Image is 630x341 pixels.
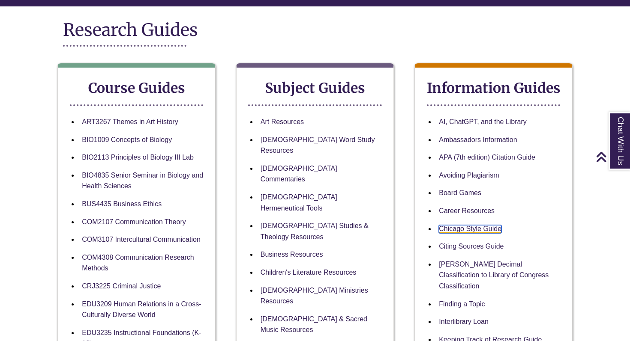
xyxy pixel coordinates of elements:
a: Art Resources [261,118,304,125]
strong: Subject Guides [265,80,365,97]
a: Avoiding Plagiarism [439,172,499,179]
a: Chicago Style Guide [439,225,501,233]
a: COM3107 Intercultural Communication [82,236,201,243]
a: BUS4435 Business Ethics [82,200,162,208]
span: Research Guides [63,19,198,41]
a: Business Resources [261,251,323,258]
a: APA (7th edition) Citation Guide [439,154,535,161]
a: Ambassadors Information [439,136,517,143]
a: [DEMOGRAPHIC_DATA] & Sacred Music Resources [261,315,367,334]
a: ART3267 Themes in Art History [82,118,178,125]
a: Career Resources [439,207,495,214]
a: [DEMOGRAPHIC_DATA] Hermeneutical Tools [261,193,337,212]
a: COM4308 Communication Research Methods [82,254,194,272]
a: Board Games [439,189,481,196]
strong: Information Guides [427,80,561,97]
a: Children's Literature Resources [261,269,357,276]
a: Back to Top [596,151,628,163]
a: AI, ChatGPT, and the Library [439,118,527,125]
a: [DEMOGRAPHIC_DATA] Ministries Resources [261,287,368,305]
a: [DEMOGRAPHIC_DATA] Commentaries [261,165,337,183]
a: COM2107 Communication Theory [82,218,186,225]
strong: Course Guides [88,80,185,97]
a: BIO4835 Senior Seminar in Biology and Health Sciences [82,172,203,190]
a: [DEMOGRAPHIC_DATA] Studies & Theology Resources [261,222,369,240]
a: [DEMOGRAPHIC_DATA] Word Study Resources [261,136,375,154]
a: EDU3209 Human Relations in a Cross-Culturally Diverse World [82,300,201,319]
a: [PERSON_NAME] Decimal Classification to Library of Congress Classification [439,261,549,290]
a: CRJ3225 Criminal Justice [82,282,161,290]
a: Citing Sources Guide [439,243,504,250]
a: BIO2113 Principles of Biology III Lab [82,154,194,161]
a: Finding a Topic [439,300,485,308]
a: BIO1009 Concepts of Biology [82,136,172,143]
a: Interlibrary Loan [439,318,489,325]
